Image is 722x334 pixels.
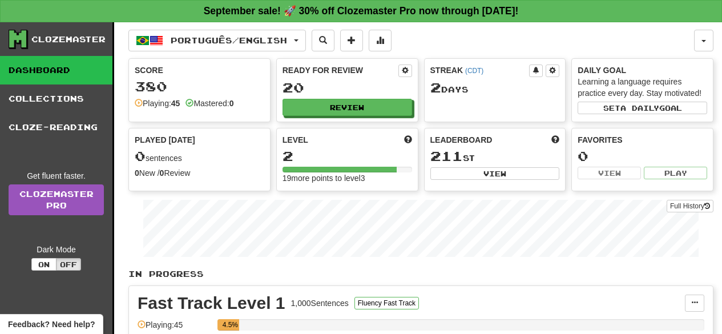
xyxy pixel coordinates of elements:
div: New / Review [135,167,264,179]
div: Streak [430,65,530,76]
div: Get fluent faster. [9,170,104,182]
span: 211 [430,148,463,164]
div: Learning a language requires practice every day. Stay motivated! [578,76,707,99]
div: 0 [578,149,707,163]
div: 380 [135,79,264,94]
button: View [578,167,641,179]
a: ClozemasterPro [9,184,104,215]
div: sentences [135,149,264,164]
strong: 0 [160,168,164,178]
div: 1,000 Sentences [291,297,349,309]
span: 0 [135,148,146,164]
strong: 0 [135,168,139,178]
span: Português / English [171,35,287,45]
div: Clozemaster [31,34,106,45]
div: 4.5% [221,319,239,331]
span: a daily [620,104,659,112]
span: Leaderboard [430,134,493,146]
strong: 45 [171,99,180,108]
div: Dark Mode [9,244,104,255]
strong: September sale! 🚀 30% off Clozemaster Pro now through [DATE]! [204,5,519,17]
button: More stats [369,30,392,51]
div: st [430,149,560,164]
span: This week in points, UTC [551,134,559,146]
button: Search sentences [312,30,334,51]
div: Favorites [578,134,707,146]
button: Off [56,258,81,271]
button: On [31,258,57,271]
span: Score more points to level up [404,134,412,146]
span: Level [283,134,308,146]
button: Play [644,167,707,179]
a: (CDT) [465,67,483,75]
div: 20 [283,81,412,95]
button: Review [283,99,412,116]
button: Seta dailygoal [578,102,707,114]
button: Fluency Fast Track [354,297,419,309]
button: Add sentence to collection [340,30,363,51]
div: Daily Goal [578,65,707,76]
div: 19 more points to level 3 [283,172,412,184]
button: Português/English [128,30,306,51]
div: Mastered: [185,98,233,109]
span: Open feedback widget [8,319,95,330]
p: In Progress [128,268,713,280]
div: Ready for Review [283,65,398,76]
span: Played [DATE] [135,134,195,146]
button: View [430,167,560,180]
strong: 0 [229,99,234,108]
div: Score [135,65,264,76]
div: 2 [283,149,412,163]
div: Day s [430,81,560,95]
div: Fast Track Level 1 [138,295,285,312]
div: Playing: [135,98,180,109]
span: 2 [430,79,441,95]
button: Full History [667,200,713,212]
